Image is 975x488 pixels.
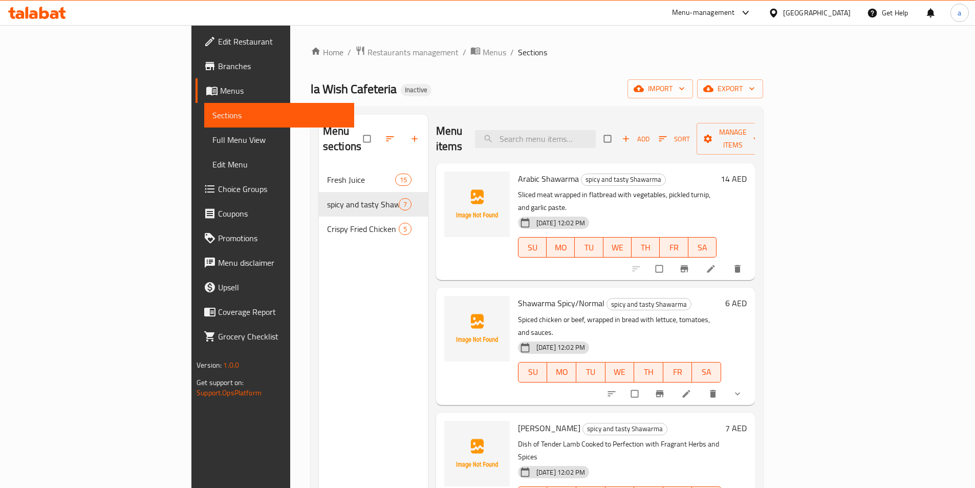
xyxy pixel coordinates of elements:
div: Fresh Juice [327,174,395,186]
button: delete [726,258,751,280]
button: FR [660,237,688,258]
div: spicy and tasty Shawarma [582,423,667,435]
button: Add [619,131,652,147]
span: [DATE] 12:02 PM [532,343,589,352]
span: Coverage Report [218,306,346,318]
span: Add [622,133,649,145]
span: 15 [396,175,411,185]
span: Restaurants management [367,46,459,58]
div: Fresh Juice15 [319,167,428,192]
span: la Wish Cafeteria [311,77,397,100]
a: Edit Menu [204,152,354,177]
span: MO [551,240,571,255]
span: TU [580,365,601,379]
span: Sort sections [379,128,403,150]
span: SU [523,240,543,255]
button: Branch-specific-item [648,383,673,405]
p: Sliced meat wrapped in flatbread with vegetables, pickled turnip, and garlic paste. [518,188,717,214]
a: Edit menu item [706,264,718,274]
span: FR [664,240,684,255]
span: WE [610,365,631,379]
h2: Menu items [436,123,463,154]
span: Version: [197,358,222,372]
a: Coverage Report [196,300,354,324]
div: Inactive [401,84,431,96]
div: items [399,223,411,235]
span: Upsell [218,281,346,293]
button: Branch-specific-item [673,258,698,280]
span: Add item [619,131,652,147]
span: Select all sections [357,129,379,148]
div: [GEOGRAPHIC_DATA] [783,7,851,18]
span: Crispy Fried Chicken [327,223,399,235]
span: a [958,7,961,18]
span: Get support on: [197,376,244,389]
svg: Show Choices [732,389,743,399]
span: 7 [399,200,411,209]
button: TU [575,237,603,258]
h6: 14 AED [721,172,747,186]
p: Spiced chicken or beef, wrapped in bread with lettuce, tomatoes, and sauces. [518,313,721,339]
div: spicy and tasty Shawarma [606,298,691,310]
span: spicy and tasty Shawarma [581,174,665,185]
button: Add section [403,128,428,150]
span: Menus [220,84,346,97]
input: search [475,130,596,148]
div: items [399,198,411,210]
span: spicy and tasty Shawarma [583,423,667,435]
button: SA [692,362,721,383]
span: Edit Restaurant [218,35,346,48]
div: Crispy Fried Chicken5 [319,217,428,241]
div: items [395,174,411,186]
a: Branches [196,54,354,78]
span: Shawarma Spicy/Normal [518,295,604,311]
img: Hassan Mathar [444,421,510,486]
span: Menu disclaimer [218,257,346,269]
span: import [636,82,685,95]
li: / [510,46,514,58]
span: Grocery Checklist [218,330,346,343]
nav: Menu sections [319,163,428,245]
div: Menu-management [672,7,735,19]
span: [PERSON_NAME] [518,420,580,436]
button: sort-choices [600,383,625,405]
li: / [463,46,466,58]
p: Dish of Tender Lamb Cooked to Perfection with Fragrant Herbs and Spices [518,438,721,463]
span: Inactive [401,86,431,94]
button: Manage items [697,123,769,155]
span: SA [692,240,712,255]
span: [DATE] 12:02 PM [532,218,589,228]
span: TH [636,240,656,255]
button: Sort [656,131,692,147]
button: MO [547,237,575,258]
a: Promotions [196,226,354,250]
div: spicy and tasty Shawarma [581,174,666,186]
img: Shawarma Spicy/Normal [444,296,510,362]
span: Edit Menu [212,158,346,171]
button: show more [726,383,751,405]
a: Upsell [196,275,354,300]
button: TH [632,237,660,258]
span: SU [523,365,543,379]
button: export [697,79,763,98]
a: Restaurants management [355,46,459,59]
span: Menus [483,46,506,58]
img: Arabic Shawarma [444,172,510,237]
span: Sections [518,46,547,58]
span: spicy and tasty Shawarma [327,198,399,210]
a: Grocery Checklist [196,324,354,349]
a: Menus [196,78,354,103]
a: Support.OpsPlatform [197,386,262,399]
span: Sort [659,133,690,145]
button: SU [518,237,547,258]
button: delete [702,383,726,405]
span: TU [579,240,599,255]
span: spicy and tasty Shawarma [607,299,691,310]
button: TU [576,362,605,383]
button: WE [605,362,635,383]
span: Sort items [652,131,697,147]
nav: breadcrumb [311,46,763,59]
a: Edit Restaurant [196,29,354,54]
span: 5 [399,224,411,234]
